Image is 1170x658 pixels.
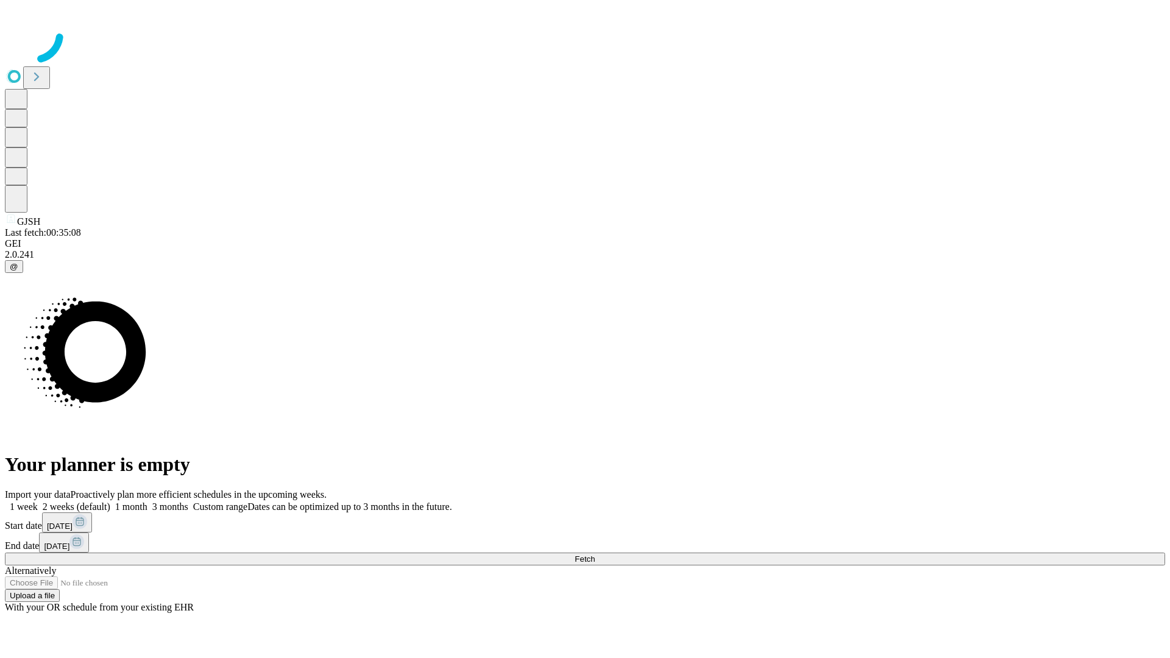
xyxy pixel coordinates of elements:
[247,501,452,512] span: Dates can be optimized up to 3 months in the future.
[42,512,92,532] button: [DATE]
[5,512,1165,532] div: Start date
[5,565,56,576] span: Alternatively
[5,453,1165,476] h1: Your planner is empty
[5,602,194,612] span: With your OR schedule from your existing EHR
[193,501,247,512] span: Custom range
[5,227,81,238] span: Last fetch: 00:35:08
[10,501,38,512] span: 1 week
[5,553,1165,565] button: Fetch
[5,260,23,273] button: @
[10,262,18,271] span: @
[5,238,1165,249] div: GEI
[5,532,1165,553] div: End date
[17,216,40,227] span: GJSH
[39,532,89,553] button: [DATE]
[5,489,71,500] span: Import your data
[43,501,110,512] span: 2 weeks (default)
[115,501,147,512] span: 1 month
[5,589,60,602] button: Upload a file
[71,489,327,500] span: Proactively plan more efficient schedules in the upcoming weeks.
[44,542,69,551] span: [DATE]
[152,501,188,512] span: 3 months
[5,249,1165,260] div: 2.0.241
[47,522,73,531] span: [DATE]
[575,554,595,564] span: Fetch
